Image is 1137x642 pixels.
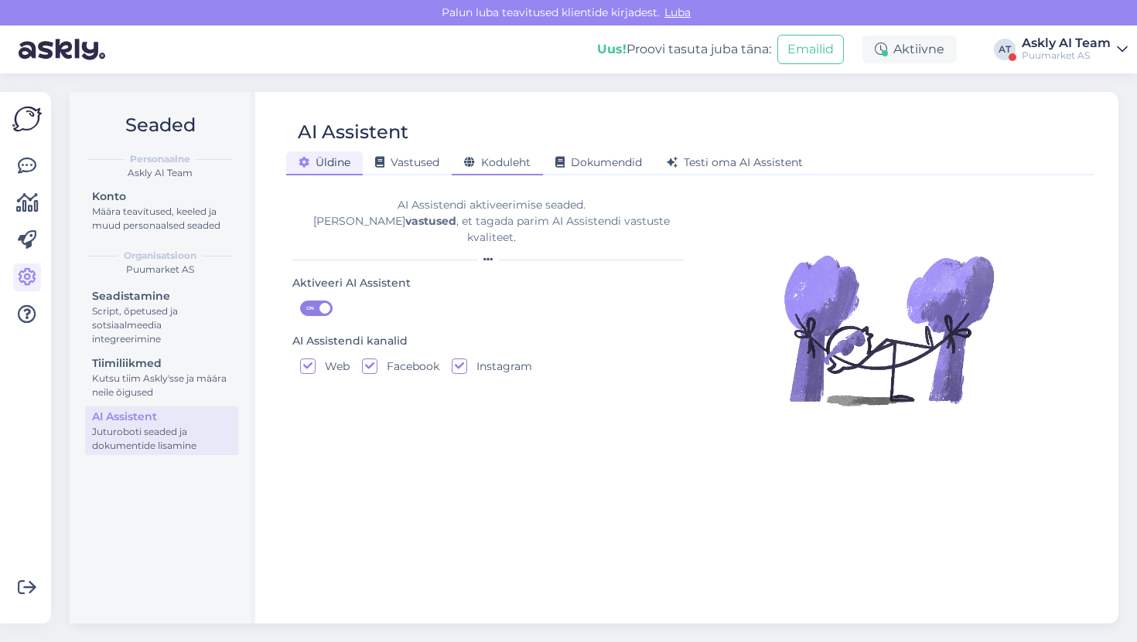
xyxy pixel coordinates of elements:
[777,35,844,64] button: Emailid
[85,286,238,348] a: SeadistamineScript, õpetused ja sotsiaalmeedia integreerimine
[405,214,456,228] b: vastused
[92,372,231,399] div: Kutsu tiim Askly'sse ja määra neile õigused
[994,39,1016,60] div: AT
[82,166,238,180] div: Askly AI Team
[1022,37,1128,62] a: Askly AI TeamPuumarket AS
[82,110,238,140] h2: Seaded
[292,275,411,292] div: Aktiveeri AI Assistent
[292,197,690,246] div: AI Assistendi aktiveerimise seaded. [PERSON_NAME] , et tagada parim AI Assistendi vastuste kvalit...
[85,406,238,455] a: AI AssistentJuturoboti seaded ja dokumentide lisamine
[299,155,350,169] span: Üldine
[316,358,350,374] label: Web
[298,117,408,147] div: AI Assistent
[667,155,803,169] span: Testi oma AI Assistent
[1022,37,1111,49] div: Askly AI Team
[292,333,408,350] div: AI Assistendi kanalid
[467,358,532,374] label: Instagram
[1022,49,1111,62] div: Puumarket AS
[92,288,231,304] div: Seadistamine
[92,189,231,205] div: Konto
[377,358,439,374] label: Facebook
[92,304,231,346] div: Script, õpetused ja sotsiaalmeedia integreerimine
[92,409,231,425] div: AI Assistent
[375,155,439,169] span: Vastused
[82,263,238,277] div: Puumarket AS
[92,205,231,233] div: Määra teavitused, keeled ja muud personaalsed seaded
[555,155,642,169] span: Dokumendid
[780,222,997,438] img: Illustration
[130,152,190,166] b: Personaalne
[301,301,319,315] span: ON
[862,36,957,63] div: Aktiivne
[124,249,196,263] b: Organisatsioon
[597,40,771,59] div: Proovi tasuta juba täna:
[597,42,627,56] b: Uus!
[464,155,531,169] span: Koduleht
[85,186,238,235] a: KontoMäära teavitused, keeled ja muud personaalsed seaded
[12,104,42,134] img: Askly Logo
[85,353,238,402] a: TiimiliikmedKutsu tiim Askly'sse ja määra neile õigused
[92,425,231,453] div: Juturoboti seaded ja dokumentide lisamine
[660,5,695,19] span: Luba
[92,355,231,372] div: Tiimiliikmed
